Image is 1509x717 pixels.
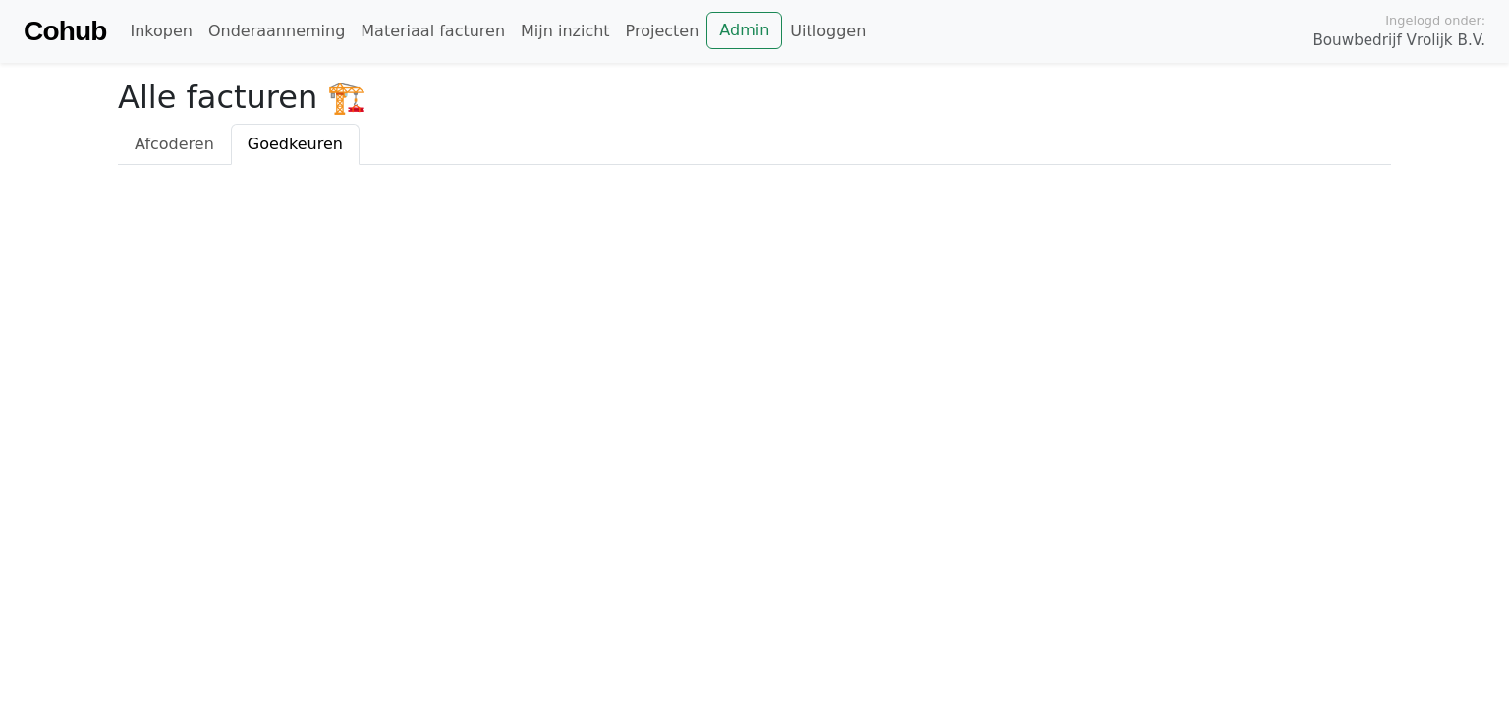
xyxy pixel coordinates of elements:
[231,124,360,165] a: Goedkeuren
[353,12,513,51] a: Materiaal facturen
[24,8,106,55] a: Cohub
[513,12,618,51] a: Mijn inzicht
[122,12,199,51] a: Inkopen
[782,12,873,51] a: Uitloggen
[1385,11,1485,29] span: Ingelogd onder:
[118,124,231,165] a: Afcoderen
[706,12,782,49] a: Admin
[1313,29,1485,52] span: Bouwbedrijf Vrolijk B.V.
[248,135,343,153] span: Goedkeuren
[200,12,353,51] a: Onderaanneming
[618,12,707,51] a: Projecten
[118,79,1391,116] h2: Alle facturen 🏗️
[135,135,214,153] span: Afcoderen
